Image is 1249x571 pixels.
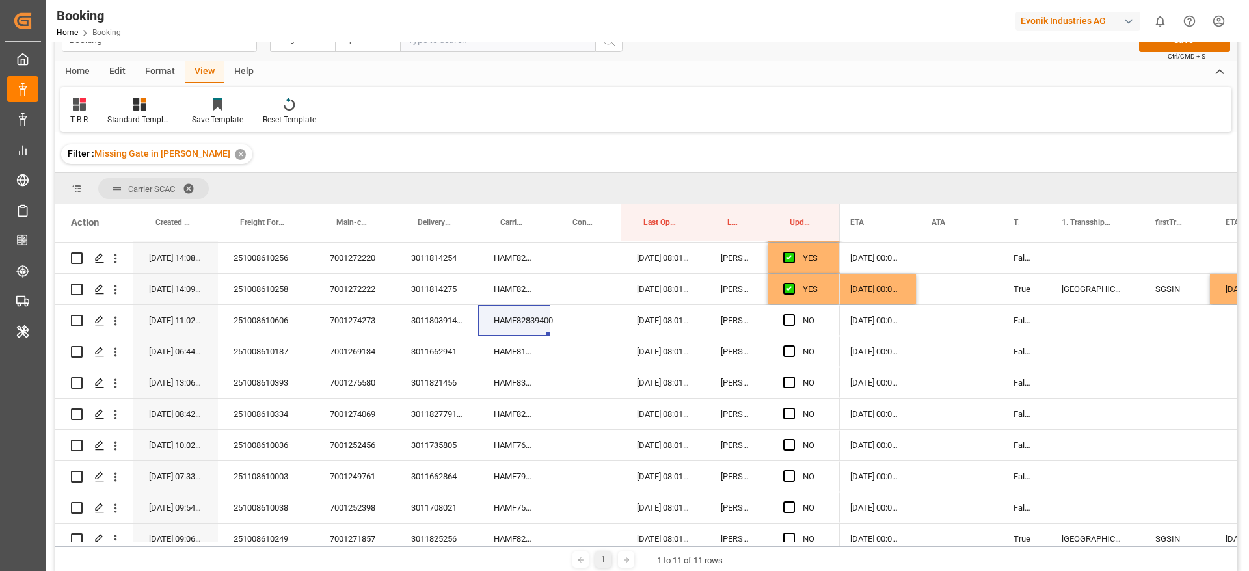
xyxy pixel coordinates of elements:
span: Ctrl/CMD + S [1168,51,1205,61]
div: [DATE] 08:01:37 [621,492,705,523]
div: [DATE] 08:01:37 [621,274,705,304]
span: Filter : [68,148,94,159]
div: [DATE] 00:00:00 [835,243,916,273]
div: HAMF83396300 [478,367,550,398]
div: [DATE] 09:06:45 [133,524,218,554]
div: 7001269134 [314,336,396,367]
div: NO [803,462,824,492]
div: [DATE] 07:33:34 [133,461,218,492]
div: [DATE] 13:06:31 [133,367,218,398]
div: 251008610258 [218,274,314,304]
div: Home [55,61,100,83]
span: Last Opened By [727,218,740,227]
div: [DATE] 14:08:37 [133,243,218,273]
div: Press SPACE to select this row. [55,492,840,524]
div: [DATE] 00:00:00 [835,492,916,523]
span: TS Tracking [1014,218,1019,227]
div: HAMF82572500 [478,274,550,304]
div: HAMF81866300 [478,336,550,367]
div: SGSIN [1140,274,1210,304]
div: Help [224,61,263,83]
div: 7001274069 [314,399,396,429]
div: [DATE] 08:01:37 [621,243,705,273]
div: NO [803,431,824,460]
div: HAMF82026600 [478,524,550,554]
span: Carrier SCAC [128,184,175,194]
div: Press SPACE to select this row. [55,336,840,367]
div: 3011825256 [396,524,478,554]
span: Delivery No. [418,218,451,227]
div: [PERSON_NAME] [705,305,768,336]
div: 7001271857 [314,524,396,554]
div: [DATE] 00:00:00 [835,367,916,398]
div: 1 [595,551,611,568]
div: [DATE] 11:02:32 [133,305,218,336]
div: [DATE] 00:00:00 [835,336,916,367]
div: YES [803,274,824,304]
div: 251008610187 [218,336,314,367]
div: Edit [100,61,135,83]
div: 3011662864 [396,461,478,492]
div: NO [803,306,824,336]
div: 7001249761 [314,461,396,492]
div: True [998,524,1046,554]
div: HAMF75142700 [478,492,550,523]
button: Help Center [1175,7,1204,36]
div: 3011735805 [396,430,478,460]
div: 251108610003 [218,461,314,492]
div: 251008610038 [218,492,314,523]
div: [DATE] 00:00:00 [835,399,916,429]
div: [DATE] 14:09:39 [133,274,218,304]
button: show 0 new notifications [1146,7,1175,36]
div: Press SPACE to select this row. [55,243,840,274]
div: T B R [70,114,88,126]
div: 3011814254 [396,243,478,273]
div: NO [803,493,824,523]
div: 3011821456 [396,367,478,398]
div: 251008610036 [218,430,314,460]
div: [GEOGRAPHIC_DATA] [1046,524,1140,554]
div: SGSIN [1140,524,1210,554]
div: ✕ [235,149,246,160]
div: 7001274273 [314,305,396,336]
div: Press SPACE to select this row. [55,274,840,305]
div: Press SPACE to select this row. [55,399,840,430]
div: [PERSON_NAME] [705,399,768,429]
div: NO [803,524,824,554]
div: [DATE] 08:01:37 [621,336,705,367]
div: Booking [57,6,121,25]
div: 1 to 11 of 11 rows [657,554,723,567]
div: Press SPACE to select this row. [55,524,840,555]
div: View [185,61,224,83]
div: False [998,492,1046,523]
div: [DATE] 00:00:00 [835,430,916,460]
span: Main-carriage No. [336,218,368,227]
div: 251008610606 [218,305,314,336]
div: [DATE] 10:02:50 [133,430,218,460]
span: Carrier Booking No. [500,218,523,227]
div: [DATE] 00:00:00 [835,274,916,304]
div: False [998,461,1046,492]
div: NO [803,368,824,398]
div: False [998,336,1046,367]
div: [DATE] 08:01:37 [621,399,705,429]
div: Press SPACE to select this row. [55,367,840,399]
div: [DATE] 08:01:37 [621,524,705,554]
div: 3011827791, 3011827793, 3011827792, 3011827790 [396,399,478,429]
div: HAMF82839400 [478,305,550,336]
div: [PERSON_NAME] [705,430,768,460]
a: Home [57,28,78,37]
div: [PERSON_NAME] [705,243,768,273]
div: Evonik Industries AG [1015,12,1140,31]
div: Action [71,217,99,228]
div: [DATE] 00:00:00 [835,305,916,336]
div: [PERSON_NAME] [705,461,768,492]
div: Save Template [192,114,243,126]
div: [DATE] 08:01:37 [621,305,705,336]
div: Press SPACE to select this row. [55,430,840,461]
div: False [998,399,1046,429]
div: Press SPACE to select this row. [55,461,840,492]
div: [PERSON_NAME] [705,492,768,523]
div: [PERSON_NAME] [705,274,768,304]
div: False [998,305,1046,336]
